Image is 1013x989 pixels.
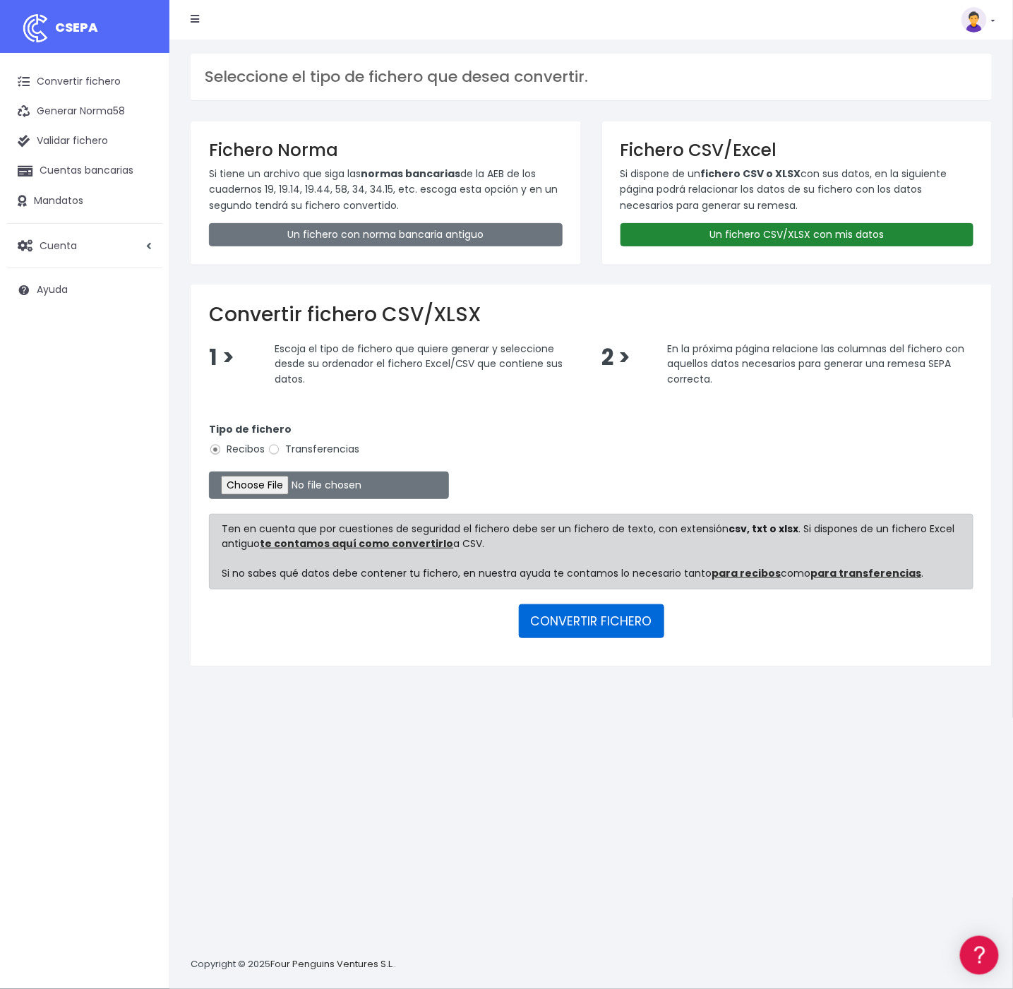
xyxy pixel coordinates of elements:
span: Escoja el tipo de fichero que quiere generar y seleccione desde su ordenador el fichero Excel/CSV... [275,342,563,386]
div: Información general [14,98,268,112]
a: Formatos [14,179,268,200]
a: para recibos [712,566,781,580]
a: General [14,303,268,325]
button: CONVERTIR FICHERO [519,604,664,638]
a: Cuenta [7,231,162,260]
a: Problemas habituales [14,200,268,222]
label: Transferencias [268,442,359,457]
a: Perfiles de empresas [14,244,268,266]
a: Four Penguins Ventures S.L. [270,958,394,971]
img: logo [18,11,53,46]
h3: Fichero Norma [209,140,563,160]
a: para transferencias [811,566,922,580]
a: Convertir fichero [7,67,162,97]
a: Generar Norma58 [7,97,162,126]
div: Convertir ficheros [14,156,268,169]
span: En la próxima página relacione las columnas del fichero con aquellos datos necesarios para genera... [667,342,964,386]
strong: fichero CSV o XLSX [701,167,801,181]
span: 2 > [602,342,631,373]
span: 1 > [209,342,234,373]
div: Programadores [14,339,268,352]
div: Ten en cuenta que por cuestiones de seguridad el fichero debe ser un fichero de texto, con extens... [209,514,973,589]
span: Ayuda [37,283,68,297]
a: Ayuda [7,275,162,305]
p: Si tiene un archivo que siga las de la AEB de los cuadernos 19, 19.14, 19.44, 58, 34, 34.15, etc.... [209,166,563,213]
a: te contamos aquí como convertirlo [260,537,454,551]
label: Recibos [209,442,265,457]
span: Cuenta [40,238,77,252]
strong: normas bancarias [361,167,460,181]
img: profile [961,7,987,32]
a: Validar fichero [7,126,162,156]
p: Copyright © 2025 . [191,958,396,973]
h2: Convertir fichero CSV/XLSX [209,303,973,327]
div: Facturación [14,280,268,294]
button: Contáctanos [14,378,268,402]
span: CSEPA [55,18,98,36]
a: Videotutoriales [14,222,268,244]
strong: Tipo de fichero [209,422,292,436]
a: Mandatos [7,186,162,216]
a: Información general [14,120,268,142]
a: Un fichero con norma bancaria antiguo [209,223,563,246]
h3: Seleccione el tipo de fichero que desea convertir. [205,68,978,86]
h3: Fichero CSV/Excel [621,140,974,160]
a: Cuentas bancarias [7,156,162,186]
a: POWERED BY ENCHANT [194,407,272,420]
a: API [14,361,268,383]
strong: csv, txt o xlsx [729,522,799,536]
p: Si dispone de un con sus datos, en la siguiente página podrá relacionar los datos de su fichero c... [621,166,974,213]
a: Un fichero CSV/XLSX con mis datos [621,223,974,246]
